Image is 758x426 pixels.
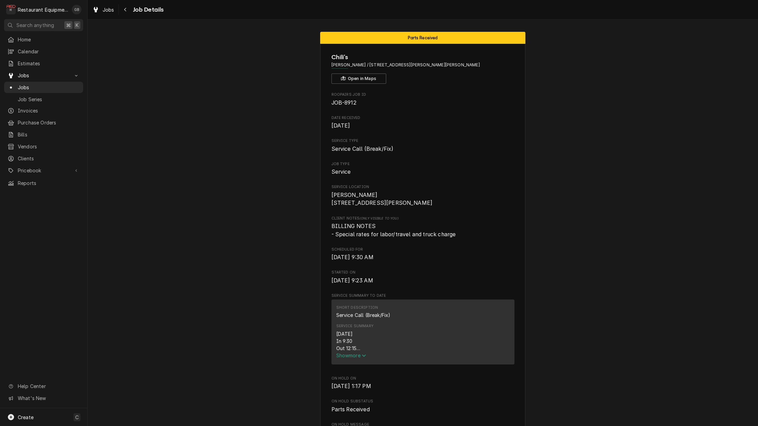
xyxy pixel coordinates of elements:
[4,19,83,31] button: Search anything⌘K
[331,277,373,284] span: [DATE] 9:23 AM
[4,141,83,152] a: Vendors
[4,117,83,128] a: Purchase Orders
[331,138,514,153] div: Service Type
[18,48,80,55] span: Calendar
[320,32,525,44] div: Status
[4,46,83,57] a: Calendar
[331,168,514,176] span: Job Type
[331,399,514,413] div: On Hold SubStatus
[331,376,514,390] div: On Hold On
[336,323,374,329] div: Service Summary
[331,223,456,238] span: BILLING NOTES - Special rates for labor/travel and truck charge
[18,119,80,126] span: Purchase Orders
[6,5,16,14] div: R
[331,270,514,275] span: Started On
[18,414,34,420] span: Create
[18,6,68,13] div: Restaurant Equipment Diagnostics
[331,382,514,390] span: On Hold On
[4,94,83,105] a: Job Series
[331,146,394,152] span: Service Call (Break/Fix)
[4,129,83,140] a: Bills
[18,131,80,138] span: Bills
[331,184,514,190] span: Service Location
[18,155,80,162] span: Clients
[331,92,514,107] div: Roopairs Job ID
[331,406,370,413] span: Parts Received
[331,92,514,97] span: Roopairs Job ID
[4,153,83,164] a: Clients
[331,191,514,207] span: Service Location
[331,254,374,261] span: [DATE] 9:30 AM
[331,192,433,207] span: [PERSON_NAME] [STREET_ADDRESS][PERSON_NAME]
[18,383,79,390] span: Help Center
[331,247,514,262] div: Scheduled For
[331,161,514,176] div: Job Type
[331,299,514,367] div: Service Summary
[331,99,514,107] span: Roopairs Job ID
[16,22,54,29] span: Search anything
[66,22,71,29] span: ⌘
[336,311,391,319] div: Service Call (Break/Fix)
[4,58,83,69] a: Estimates
[90,4,117,15] a: Jobs
[4,70,83,81] a: Go to Jobs
[331,122,350,129] span: [DATE]
[336,305,378,310] div: Short Description
[331,216,514,239] div: [object Object]
[120,4,131,15] button: Navigate back
[331,74,386,84] button: Open in Maps
[331,293,514,298] span: Service Summary To Date
[360,216,398,220] span: (Only Visible to You)
[331,145,514,153] span: Service Type
[331,216,514,221] span: Client Notes
[76,22,79,29] span: K
[131,5,164,14] span: Job Details
[336,352,510,359] button: Showmore
[331,122,514,130] span: Date Received
[336,330,510,352] div: [DATE] In 9:30 Out 12:15 Truck 102 Tech Support: [PERSON_NAME] C0 Leak: When I got onsite the fir...
[331,277,514,285] span: Started On
[103,6,114,13] span: Jobs
[18,96,80,103] span: Job Series
[4,165,83,176] a: Go to Pricebook
[4,82,83,93] a: Jobs
[4,34,83,45] a: Home
[331,383,371,389] span: [DATE] 1:17 PM
[18,60,80,67] span: Estimates
[331,247,514,252] span: Scheduled For
[18,179,80,187] span: Reports
[72,5,81,14] div: GB
[331,376,514,381] span: On Hold On
[331,115,514,121] span: Date Received
[18,72,69,79] span: Jobs
[4,392,83,404] a: Go to What's New
[336,352,366,358] span: Show more
[331,270,514,284] div: Started On
[331,53,514,62] span: Name
[18,143,80,150] span: Vendors
[408,36,437,40] span: Parts Received
[18,167,69,174] span: Pricebook
[18,395,79,402] span: What's New
[331,253,514,262] span: Scheduled For
[331,138,514,144] span: Service Type
[72,5,81,14] div: Gary Beaver's Avatar
[18,36,80,43] span: Home
[331,293,514,368] div: Service Summary To Date
[4,105,83,116] a: Invoices
[18,84,80,91] span: Jobs
[331,222,514,238] span: [object Object]
[4,177,83,189] a: Reports
[331,169,351,175] span: Service
[331,399,514,404] span: On Hold SubStatus
[331,161,514,167] span: Job Type
[331,53,514,84] div: Client Information
[331,62,514,68] span: Address
[18,107,80,114] span: Invoices
[331,405,514,414] span: On Hold SubStatus
[331,99,356,106] span: JOB-8912
[331,184,514,207] div: Service Location
[331,115,514,130] div: Date Received
[75,414,79,421] span: C
[6,5,16,14] div: Restaurant Equipment Diagnostics's Avatar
